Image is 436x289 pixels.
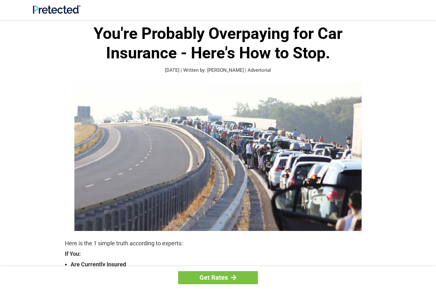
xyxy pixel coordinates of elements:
a: Site Logo [33,9,80,15]
p: [DATE] | Written by: [PERSON_NAME] | Advertorial [65,67,371,74]
strong: If You: [65,251,371,257]
h1: You're Probably Overpaying for Car Insurance - Here's How to Stop. [65,24,371,63]
img: Site Logo [33,5,80,14]
p: Here is the 1 simple truth according to experts: [65,239,371,248]
a: Get Rates [178,271,258,284]
strong: Are Currently Insured [71,260,371,269]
